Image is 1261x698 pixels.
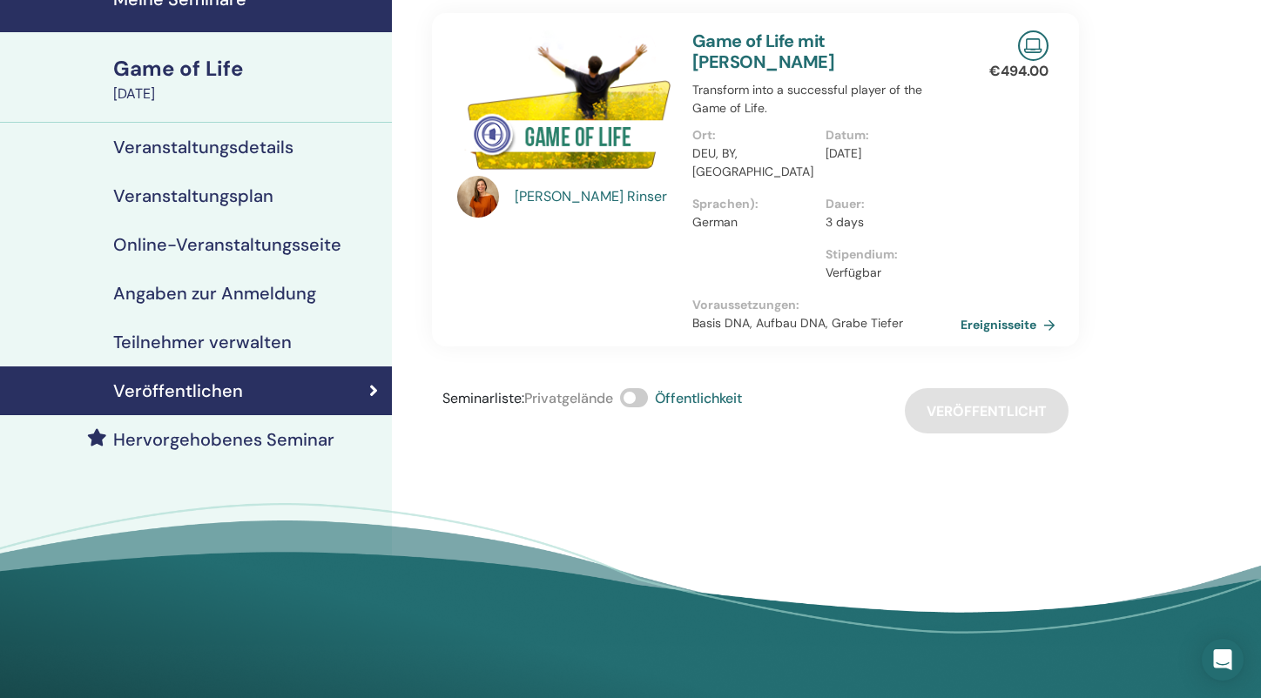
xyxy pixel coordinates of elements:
a: Game of Life mit [PERSON_NAME] [692,30,834,73]
p: German [692,213,815,232]
img: default.jpg [457,176,499,218]
p: [DATE] [826,144,948,163]
span: Öffentlichkeit [655,389,742,407]
div: Open Intercom Messenger [1202,639,1244,681]
p: DEU, BY, [GEOGRAPHIC_DATA] [692,144,815,181]
img: Live Online Seminar [1018,30,1049,61]
span: Seminarliste : [442,389,524,407]
a: [PERSON_NAME] Rinser [515,186,676,207]
span: Privatgelände [524,389,613,407]
h4: Veranstaltungsplan [113,185,273,206]
p: Transform into a successful player of the Game of Life. [692,81,958,117]
p: Basis DNA, Aufbau DNA, Grabe Tiefer [692,314,958,332]
h4: Veranstaltungsdetails [113,137,293,158]
h4: Angaben zur Anmeldung [113,283,316,304]
p: € 494.00 [989,61,1049,82]
p: Stipendium : [826,245,948,264]
h4: Veröffentlichen [113,380,243,401]
h4: Teilnehmer verwalten [113,332,292,352]
h4: Hervorgehobenes Seminar [113,429,334,450]
div: [DATE] [113,84,381,104]
h4: Online-Veranstaltungsseite [113,234,341,255]
p: Ort : [692,126,815,144]
p: Voraussetzungen : [692,296,958,314]
p: Verfügbar [826,264,948,282]
p: Sprachen) : [692,195,815,213]
p: Datum : [826,126,948,144]
a: Ereignisseite [961,312,1062,338]
p: Dauer : [826,195,948,213]
img: Game of Life [457,30,671,181]
p: 3 days [826,213,948,232]
div: Game of Life [113,54,381,84]
a: Game of Life[DATE] [103,54,392,104]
